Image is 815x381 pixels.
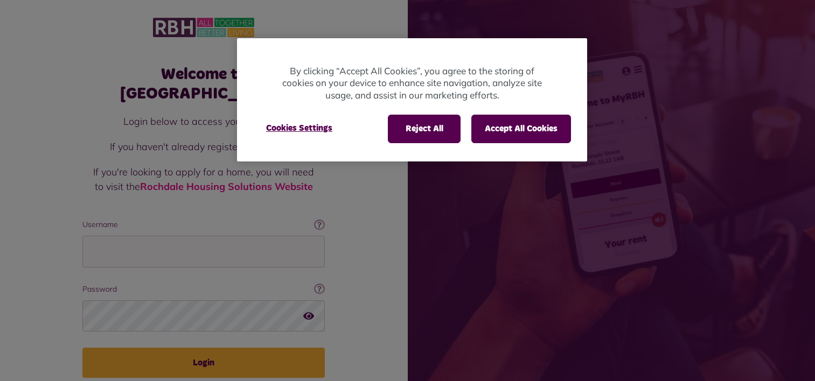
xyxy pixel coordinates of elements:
button: Accept All Cookies [471,115,571,143]
p: By clicking “Accept All Cookies”, you agree to the storing of cookies on your device to enhance s... [280,65,544,102]
div: Cookie banner [237,38,587,161]
button: Reject All [388,115,461,143]
button: Cookies Settings [253,115,345,142]
div: Privacy [237,38,587,161]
